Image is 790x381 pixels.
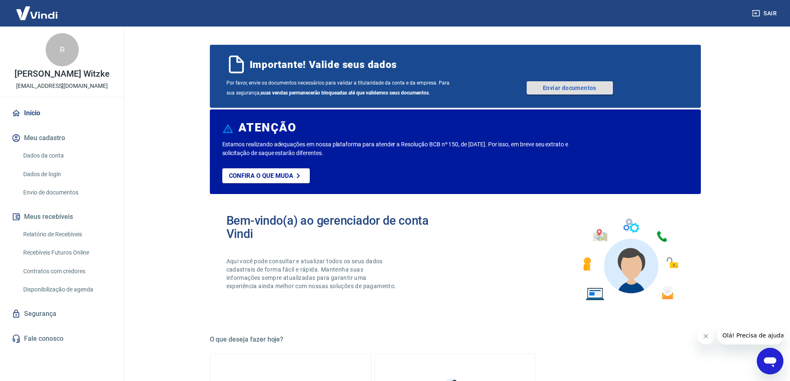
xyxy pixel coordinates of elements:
iframe: Close message [698,328,714,345]
p: [EMAIL_ADDRESS][DOMAIN_NAME] [16,82,108,90]
a: Fale conosco [10,330,114,348]
h2: Bem-vindo(a) ao gerenciador de conta Vindi [226,214,455,240]
iframe: Message from company [717,326,783,345]
b: suas vendas permanecerão bloqueadas até que validemos seus documentos [260,90,429,96]
h6: ATENÇÃO [238,124,296,132]
p: Aqui você pode consultar e atualizar todos os seus dados cadastrais de forma fácil e rápida. Mant... [226,257,398,290]
p: Estamos realizando adequações em nossa plataforma para atender a Resolução BCB nº 150, de [DATE].... [222,140,595,158]
a: Disponibilização de agenda [20,281,114,298]
span: Importante! Valide seus dados [250,58,397,71]
a: Dados da conta [20,147,114,164]
button: Meu cadastro [10,129,114,147]
a: Dados de login [20,166,114,183]
iframe: Button to launch messaging window [757,348,783,374]
span: Por favor, envie os documentos necessários para validar a titularidade da conta e da empresa. Par... [226,78,455,98]
img: Imagem de um avatar masculino com diversos icones exemplificando as funcionalidades do gerenciado... [576,214,684,306]
p: [PERSON_NAME] Witzke [15,70,109,78]
a: Enviar documentos [527,81,613,95]
img: Vindi [10,0,64,26]
a: Envio de documentos [20,184,114,201]
a: Recebíveis Futuros Online [20,244,114,261]
span: Olá! Precisa de ajuda? [5,6,70,12]
p: Confira o que muda [229,172,293,180]
a: Contratos com credores [20,263,114,280]
a: Relatório de Recebíveis [20,226,114,243]
button: Sair [750,6,780,21]
div: R [46,33,79,66]
a: Confira o que muda [222,168,310,183]
button: Meus recebíveis [10,208,114,226]
a: Segurança [10,305,114,323]
a: Início [10,104,114,122]
h5: O que deseja fazer hoje? [210,335,701,344]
